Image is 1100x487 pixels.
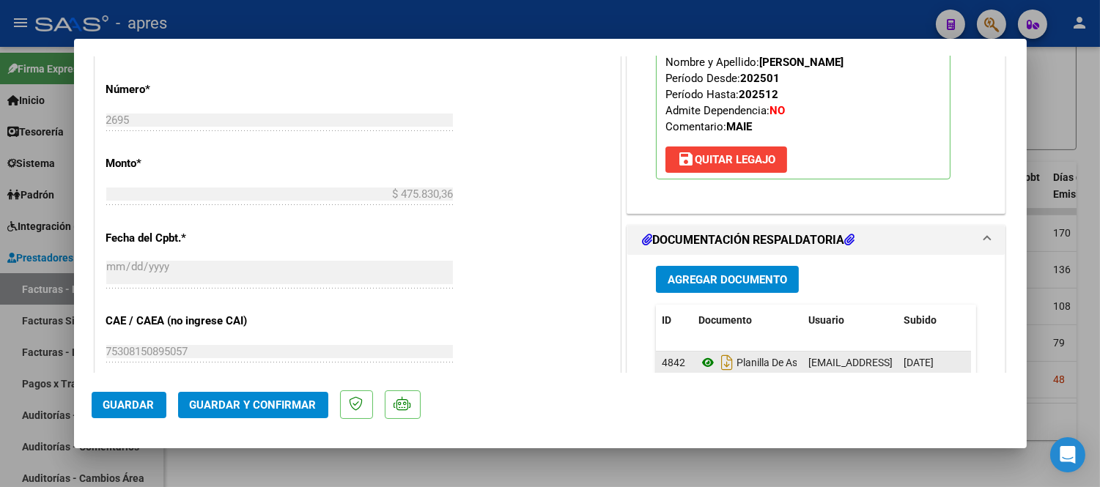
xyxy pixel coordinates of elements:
button: Guardar [92,392,166,418]
h1: DOCUMENTACIÓN RESPALDATORIA [642,231,854,249]
button: Guardar y Confirmar [178,392,328,418]
span: Agregar Documento [668,273,787,286]
span: Usuario [808,314,844,326]
span: Subido [904,314,937,326]
button: Quitar Legajo [665,146,787,173]
strong: 202512 [739,88,778,101]
p: Fecha del Cpbt. [106,230,257,247]
span: [DATE] [904,357,934,368]
span: Guardar y Confirmar [190,398,317,412]
span: Documento [698,314,752,326]
span: Quitar Legajo [677,153,775,166]
mat-icon: save [677,150,695,168]
p: Monto [106,155,257,172]
strong: MAIE [726,120,752,133]
span: ID [662,314,671,326]
datatable-header-cell: Subido [898,305,971,336]
datatable-header-cell: Usuario [802,305,898,336]
span: 4842 [662,357,685,368]
datatable-header-cell: Documento [693,305,802,336]
p: Número [106,81,257,98]
span: [EMAIL_ADDRESS][DOMAIN_NAME] - S.R.L Atañer Integraciones [808,357,1100,368]
datatable-header-cell: ID [656,305,693,336]
strong: NO [769,104,785,117]
span: Planilla De Asistencia [698,357,833,368]
i: Descargar documento [717,351,737,374]
span: Guardar [103,398,155,412]
mat-expansion-panel-header: DOCUMENTACIÓN RESPALDATORIA [627,226,1005,255]
div: Open Intercom Messenger [1050,437,1085,472]
span: Comentario: [665,120,752,133]
button: Agregar Documento [656,266,799,293]
strong: [PERSON_NAME] [759,56,844,69]
p: CAE / CAEA (no ingrese CAI) [106,313,257,330]
strong: 202501 [740,72,780,85]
